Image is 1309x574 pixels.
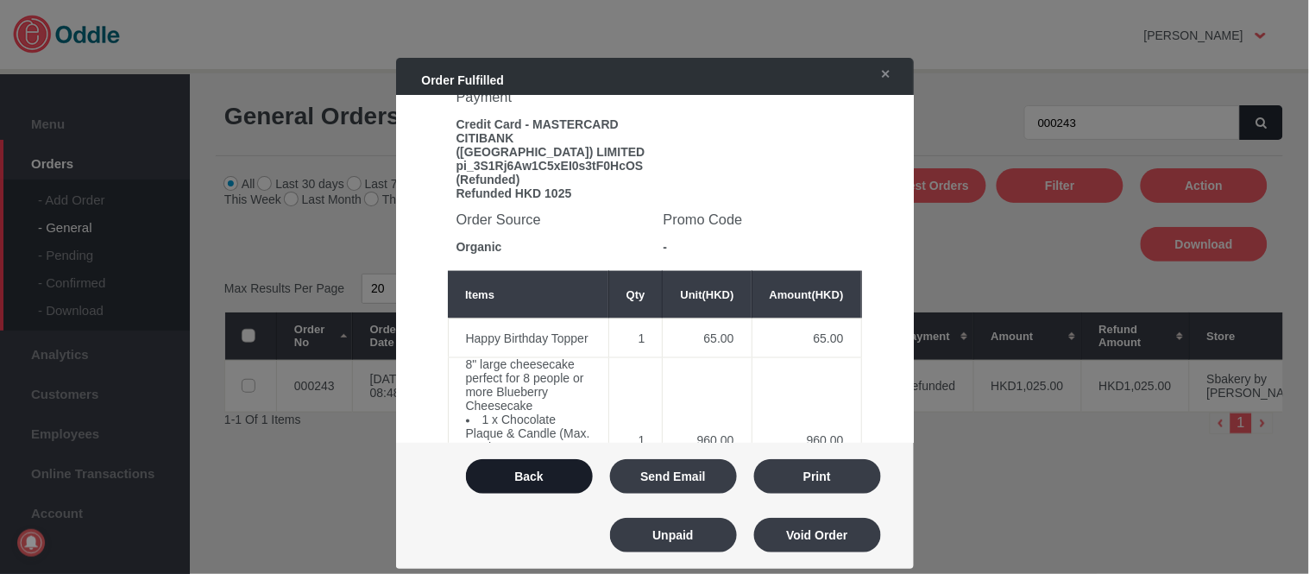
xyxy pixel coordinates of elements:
td: 1 [608,319,663,358]
div: (Refunded) [456,173,646,186]
div: pi_3S1Rj6Aw1C5xEI0s3tF0HcOS [456,159,646,173]
button: Unpaid [610,518,737,552]
div: Refunded HKD 1025 [456,186,646,200]
td: 65.00 [752,319,861,358]
td: 65.00 [663,319,752,358]
button: Print [754,459,881,494]
h3: Promo Code [664,211,853,228]
h3: Payment [456,89,853,105]
div: Organic [456,240,646,254]
div: Credit Card - MASTERCARD [456,117,646,131]
button: Back [466,459,593,494]
span: HKD [706,288,730,301]
button: Void Order [754,518,881,552]
div: Order Fulfilled [405,65,855,96]
th: Qty [608,271,663,319]
td: 960.00 [752,358,861,525]
div: - [664,240,853,254]
th: Items [448,271,608,319]
th: Amount( ) [752,271,861,319]
td: 1 [608,358,663,525]
button: Send Email [610,459,737,494]
h3: Order Source [456,211,646,228]
td: 960.00 [663,358,752,525]
a: ✕ [864,59,900,90]
td: Happy Birthday Topper [448,319,608,358]
div: CITIBANK ([GEOGRAPHIC_DATA]) LIMITED [456,131,646,159]
li: 1 x Chocolate Plaque & Candle (Max. 25 characters - no chinese characters) + $42.00 [466,413,591,483]
span: HKD [815,288,840,301]
th: Unit( ) [663,271,752,319]
td: 8" large cheesecake perfect for 8 people or more Blueberry Cheesecake [448,358,608,525]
